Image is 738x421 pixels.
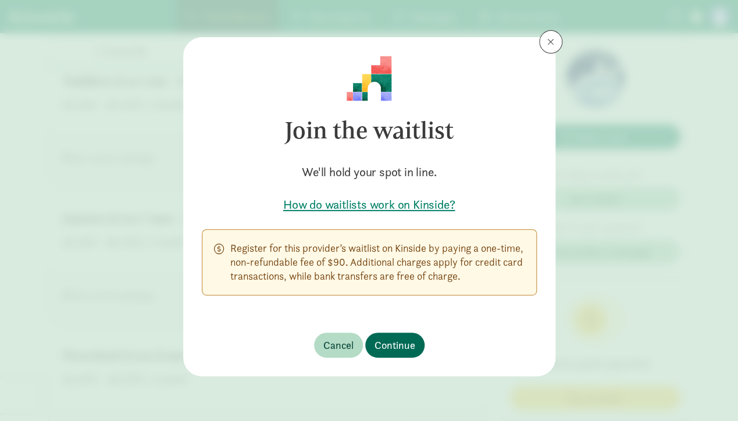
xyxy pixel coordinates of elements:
[202,164,537,180] h5: We'll hold your spot in line.
[365,333,425,358] button: Continue
[323,337,354,353] span: Cancel
[230,241,525,283] p: Register for this provider’s waitlist on Kinside by paying a one-time, non-refundable fee of $90....
[314,333,363,358] button: Cancel
[375,337,415,353] span: Continue
[202,101,537,159] h3: Join the waitlist
[202,197,537,213] a: How do waitlists work on Kinside?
